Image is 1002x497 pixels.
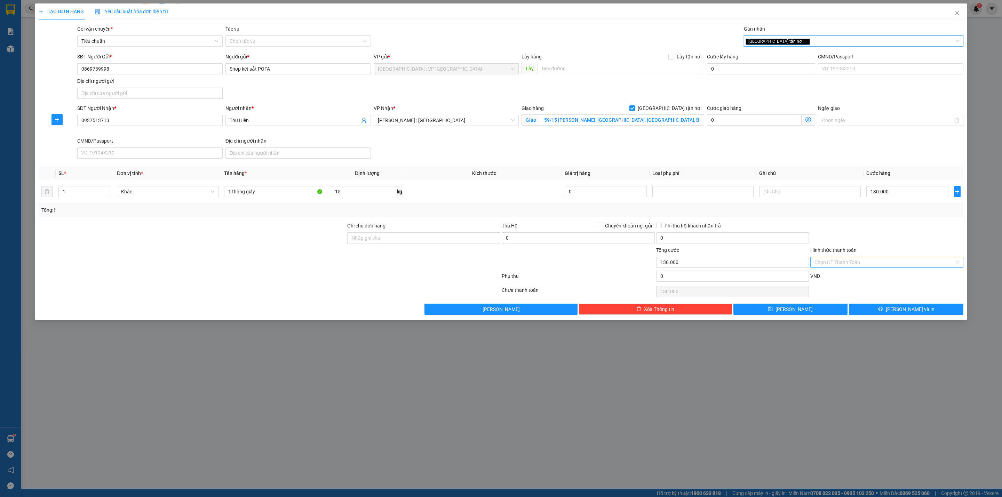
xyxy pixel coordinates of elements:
[707,105,741,111] label: Cước giao hàng
[77,88,223,99] input: Địa chỉ của người gửi
[746,39,810,45] span: [GEOGRAPHIC_DATA] tận nơi
[811,37,812,45] input: Gán nhãn
[707,54,738,59] label: Cước lấy hàng
[361,118,367,123] span: user-add
[501,286,655,298] div: Chưa thanh toán
[733,304,848,315] button: save[PERSON_NAME]
[41,206,386,214] div: Tổng: 1
[818,105,840,111] label: Ngày giao
[502,223,518,229] span: Thu Hộ
[77,26,113,32] span: Gói vận chuyển
[822,117,953,124] input: Ngày giao
[947,3,967,23] button: Close
[565,186,647,197] input: 0
[117,170,143,176] span: Đơn vị tính
[818,53,963,61] div: CMND/Passport
[707,63,815,74] input: Cước lấy hàng
[77,104,223,112] div: SĐT Người Nhận
[225,137,371,145] div: Địa chỉ người nhận
[759,186,861,197] input: Ghi Chú
[804,40,807,43] span: close
[656,247,679,253] span: Tổng cước
[355,170,380,176] span: Định lượng
[3,24,53,36] span: [PHONE_NUMBER]
[77,77,223,85] div: Địa chỉ người gửi
[374,105,393,111] span: VP Nhận
[225,26,239,32] label: Tác vụ
[805,117,811,122] span: dollar-circle
[224,186,326,197] input: VD: Bàn, Ghế
[522,114,540,126] span: Giao
[849,304,963,315] button: printer[PERSON_NAME] và In
[886,305,935,313] span: [PERSON_NAME] và In
[810,247,857,253] label: Hình thức thanh toán
[472,170,496,176] span: Kích thước
[650,167,757,180] th: Loại phụ phí
[77,137,223,145] div: CMND/Passport
[374,53,519,61] div: VP gửi
[225,147,371,159] input: Địa chỉ của người nhận
[878,306,883,312] span: printer
[522,54,542,59] span: Lấy hàng
[662,222,724,230] span: Phí thu hộ khách nhận trả
[58,170,64,176] span: SL
[39,9,43,14] span: plus
[501,272,655,284] div: Phụ thu
[644,305,674,313] span: Xóa Thông tin
[636,306,641,312] span: delete
[522,105,544,111] span: Giao hàng
[810,273,820,279] span: VND
[77,53,223,61] div: SĐT Người Gửi
[378,64,515,74] span: Hà Nội : VP Hà Đông
[44,14,140,21] span: Ngày in phiếu: 11:47 ngày
[540,114,704,126] input: Giao tận nơi
[954,10,960,16] span: close
[424,304,578,315] button: [PERSON_NAME]
[95,9,168,14] span: Yêu cầu xuất hóa đơn điện tử
[3,42,108,51] span: Mã đơn: HNHD1210250006
[776,305,813,313] span: [PERSON_NAME]
[768,306,773,312] span: save
[538,63,704,74] input: Dọc đường
[51,114,63,125] button: plus
[707,114,802,126] input: Cước giao hàng
[756,167,864,180] th: Ghi chú
[39,9,84,14] span: TẠO ĐƠN HÀNG
[483,305,520,313] span: [PERSON_NAME]
[46,3,138,13] strong: PHIẾU DÁN LÊN HÀNG
[95,9,101,15] img: icon
[602,222,655,230] span: Chuyển khoản ng. gửi
[225,104,371,112] div: Người nhận
[347,232,500,243] input: Ghi chú đơn hàng
[81,36,218,46] span: Tiêu chuẩn
[954,186,961,197] button: plus
[378,115,515,126] span: Hồ Chí Minh : Kho Quận 12
[52,117,62,122] span: plus
[744,26,765,32] label: Gán nhãn
[954,189,960,194] span: plus
[522,63,538,74] span: Lấy
[225,53,371,61] div: Người gửi
[674,53,704,61] span: Lấy tận nơi
[635,104,704,112] span: [GEOGRAPHIC_DATA] tận nơi
[396,186,403,197] span: kg
[41,186,53,197] button: delete
[224,170,247,176] span: Tên hàng
[19,24,37,30] strong: CSKH:
[579,304,732,315] button: deleteXóa Thông tin
[866,170,890,176] span: Cước hàng
[61,24,128,36] span: CÔNG TY TNHH CHUYỂN PHÁT NHANH BẢO AN
[565,170,590,176] span: Giá trị hàng
[121,186,214,197] span: Khác
[347,223,385,229] label: Ghi chú đơn hàng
